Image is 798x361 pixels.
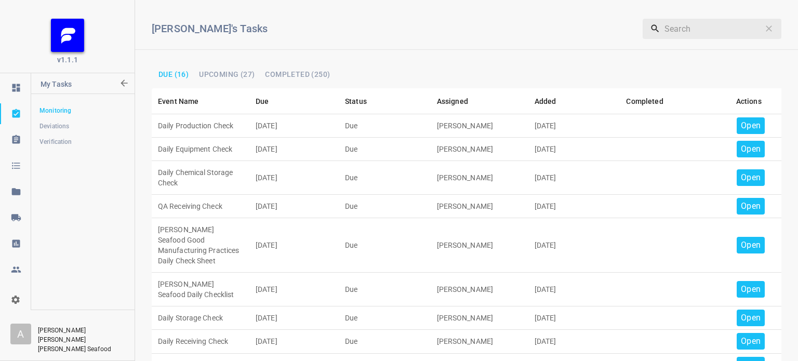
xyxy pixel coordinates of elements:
[535,95,556,108] div: Added
[431,273,528,306] td: [PERSON_NAME]
[626,95,676,108] span: Completed
[31,100,134,121] a: Monitoring
[741,171,761,184] p: Open
[152,330,249,353] td: Daily Receiving Check
[437,95,482,108] span: Assigned
[38,326,124,344] p: [PERSON_NAME] [PERSON_NAME]
[528,330,620,353] td: [DATE]
[154,68,193,81] button: Due (16)
[152,195,249,218] td: QA Receiving Check
[339,195,431,218] td: Due
[38,344,121,354] p: [PERSON_NAME] Seafood
[249,218,339,273] td: [DATE]
[249,138,339,161] td: [DATE]
[39,105,126,116] span: Monitoring
[31,116,134,137] a: Deviations
[741,312,761,324] p: Open
[737,281,765,298] button: Open
[437,95,468,108] div: Assigned
[650,23,660,34] svg: Search
[339,114,431,138] td: Due
[737,310,765,326] button: Open
[528,138,620,161] td: [DATE]
[152,161,249,195] td: Daily Chemical Storage Check
[152,273,249,306] td: [PERSON_NAME] Seafood Daily Checklist
[626,95,663,108] div: Completed
[737,237,765,253] button: Open
[431,306,528,330] td: [PERSON_NAME]
[431,195,528,218] td: [PERSON_NAME]
[431,330,528,353] td: [PERSON_NAME]
[249,161,339,195] td: [DATE]
[535,95,570,108] span: Added
[528,306,620,330] td: [DATE]
[51,19,84,52] img: FB_Logo_Reversed_RGB_Icon.895fbf61.png
[256,95,282,108] span: Due
[431,138,528,161] td: [PERSON_NAME]
[431,161,528,195] td: [PERSON_NAME]
[31,131,134,152] a: Verification
[39,121,126,131] span: Deviations
[741,239,761,251] p: Open
[528,195,620,218] td: [DATE]
[199,71,255,78] span: Upcoming (27)
[152,306,249,330] td: Daily Storage Check
[152,218,249,273] td: [PERSON_NAME] Seafood Good Manufacturing Practices Daily Check Sheet
[10,324,31,344] div: A
[737,117,765,134] button: Open
[741,283,761,296] p: Open
[528,218,620,273] td: [DATE]
[339,306,431,330] td: Due
[737,198,765,215] button: Open
[158,95,212,108] span: Event Name
[741,143,761,155] p: Open
[249,273,339,306] td: [DATE]
[152,138,249,161] td: Daily Equipment Check
[39,137,126,147] span: Verification
[737,333,765,350] button: Open
[41,73,118,98] p: My Tasks
[158,71,189,78] span: Due (16)
[249,195,339,218] td: [DATE]
[265,71,330,78] span: Completed (250)
[339,273,431,306] td: Due
[431,114,528,138] td: [PERSON_NAME]
[195,68,259,81] button: Upcoming (27)
[339,330,431,353] td: Due
[345,95,367,108] div: Status
[741,335,761,347] p: Open
[664,18,760,39] input: Search
[152,114,249,138] td: Daily Production Check
[528,161,620,195] td: [DATE]
[339,161,431,195] td: Due
[737,141,765,157] button: Open
[256,95,269,108] div: Due
[249,114,339,138] td: [DATE]
[261,68,334,81] button: Completed (250)
[339,218,431,273] td: Due
[431,218,528,273] td: [PERSON_NAME]
[249,330,339,353] td: [DATE]
[57,55,78,65] span: v1.1.1
[152,20,561,37] h6: [PERSON_NAME]'s Tasks
[741,119,761,132] p: Open
[528,273,620,306] td: [DATE]
[249,306,339,330] td: [DATE]
[345,95,380,108] span: Status
[339,138,431,161] td: Due
[737,169,765,186] button: Open
[741,200,761,212] p: Open
[158,95,199,108] div: Event Name
[528,114,620,138] td: [DATE]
